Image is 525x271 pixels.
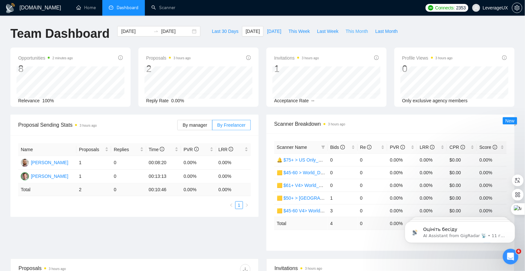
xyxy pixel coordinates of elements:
time: 3 hours ago [328,122,345,126]
td: 0.00% [387,204,417,217]
li: Next Page [243,201,251,209]
span: Relevance [18,98,40,103]
span: to [153,29,159,34]
th: Name [18,143,76,156]
a: 🟨 $61+ V4> World_Design+Dev_Antony-Full-Stack_General [277,183,401,188]
td: 0.00% [181,170,216,183]
td: 0 [358,153,388,166]
td: 0.00% [387,179,417,192]
button: Last 30 Days [208,26,242,36]
td: 0.00% [417,153,447,166]
td: 00:08:20 [146,156,181,170]
div: 1 [274,63,319,75]
td: 0.00 % [216,183,251,196]
td: 0 [358,192,388,204]
span: setting [512,5,522,10]
div: 2 [146,63,191,75]
td: 4 [328,217,358,230]
span: Only exclusive agency members [402,98,468,103]
time: 3 hours ago [49,267,66,271]
button: right [243,201,251,209]
span: Replies [114,146,138,153]
td: 0 [358,179,388,192]
td: 0.00 % [387,217,417,230]
td: $0.00 [447,166,477,179]
span: right [245,203,249,207]
span: Last 30 Days [212,28,238,35]
span: info-circle [340,145,345,150]
td: $0.00 [447,204,477,217]
td: 1 [328,192,358,204]
li: 1 [235,201,243,209]
span: 100% [42,98,54,103]
a: TV[PERSON_NAME] [21,173,68,178]
div: 8 [18,63,73,75]
span: [DATE] [246,28,260,35]
span: PVR [184,147,199,152]
span: info-circle [160,147,164,151]
input: End date [161,28,191,35]
span: info-circle [430,145,435,150]
span: PVR [390,145,405,150]
td: 0 [111,156,146,170]
iframe: Intercom live chat [503,249,519,264]
span: Profile Views [402,54,453,62]
span: filter [320,142,327,152]
a: 🟨 $45-60 > World_Design+Dev_Antony-Front-End_General [277,170,399,175]
span: Invitations [274,54,319,62]
span: info-circle [229,147,233,151]
td: $0.00 [447,153,477,166]
a: searchScanner [151,5,175,10]
span: Scanner Name [277,145,307,150]
span: Re [360,145,372,150]
span: filter [321,145,325,149]
iframe: Intercom notifications повідомлення [395,208,525,253]
a: 1 [236,202,243,209]
span: info-circle [118,55,123,60]
td: 0 [328,179,358,192]
span: 2353 [456,4,466,11]
td: 0.00% [216,156,251,170]
a: AK[PERSON_NAME] [21,160,68,165]
span: -- [312,98,314,103]
li: Previous Page [227,201,235,209]
span: By Freelancer [217,122,246,128]
span: Opportunities [18,54,73,62]
span: CPR [450,145,465,150]
a: 🟨 $50+ > [GEOGRAPHIC_DATA]+[GEOGRAPHIC_DATA] Only_Tony-UX/UI_General [277,195,452,201]
time: 3 hours ago [436,56,453,60]
td: 1 [76,156,111,170]
a: setting [512,5,522,10]
td: 0.00% [477,204,507,217]
button: [DATE] [242,26,263,36]
span: info-circle [493,145,497,150]
td: 0.00% [417,166,447,179]
td: 0.00% [181,156,216,170]
span: info-circle [374,55,379,60]
h1: Team Dashboard [10,26,109,41]
a: homeHome [76,5,96,10]
span: Time [149,147,164,152]
td: 0.00% [417,179,447,192]
button: left [227,201,235,209]
td: 0 [328,166,358,179]
span: Bids [330,145,345,150]
td: 0 [358,217,388,230]
span: info-circle [461,145,465,150]
td: 0.00% [387,192,417,204]
td: 3 [328,204,358,217]
a: 🟨 $45-60 V4> World_Design+Dev_Antony-Front-End_General [277,208,405,213]
time: 3 hours ago [305,267,322,270]
span: info-circle [367,145,372,150]
td: 0.00% [216,170,251,183]
button: This Week [285,26,314,36]
span: info-circle [246,55,251,60]
td: 0 [358,166,388,179]
time: 3 hours ago [80,124,97,127]
img: logo [5,3,16,13]
td: 0 [111,170,146,183]
td: 0.00 % [181,183,216,196]
button: Last Week [314,26,342,36]
span: info-circle [194,147,199,151]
